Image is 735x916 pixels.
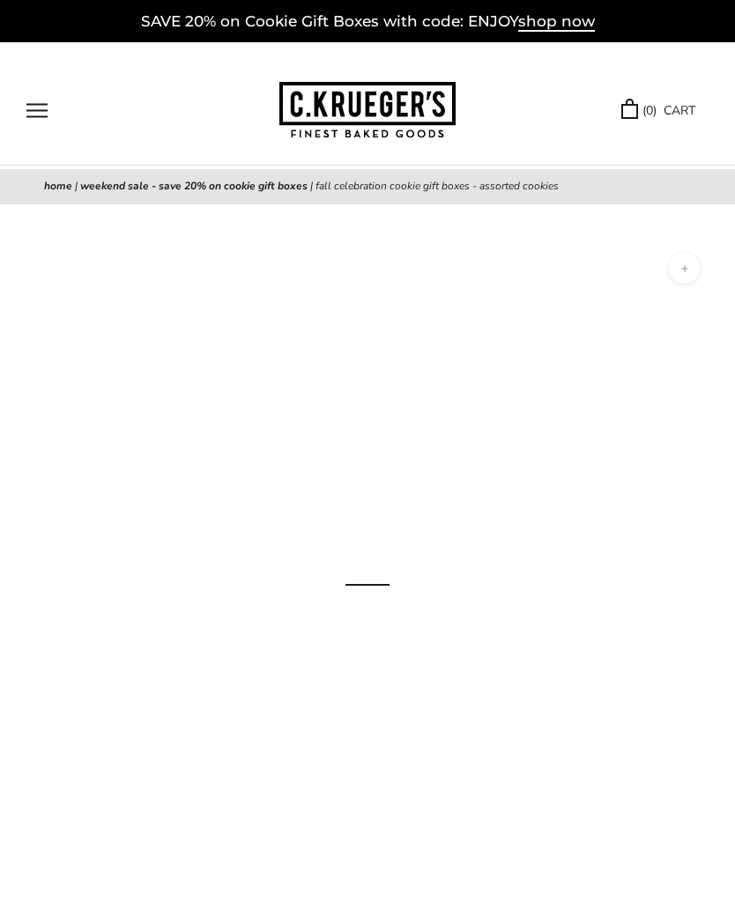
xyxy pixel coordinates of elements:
[44,178,691,196] nav: breadcrumbs
[279,82,456,139] img: C.KRUEGER'S
[669,253,700,284] button: Zoom
[621,100,695,121] a: (0) CART
[518,12,595,32] span: shop now
[316,179,559,193] span: Fall Celebration Cookie Gift Boxes - Assorted Cookies
[80,179,308,193] a: Weekend Sale - SAVE 20% on Cookie Gift Boxes
[26,103,48,118] button: Open navigation
[141,12,595,32] a: SAVE 20% on Cookie Gift Boxes with code: ENJOYshop now
[44,179,72,193] a: Home
[75,179,78,193] span: |
[310,179,313,193] span: |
